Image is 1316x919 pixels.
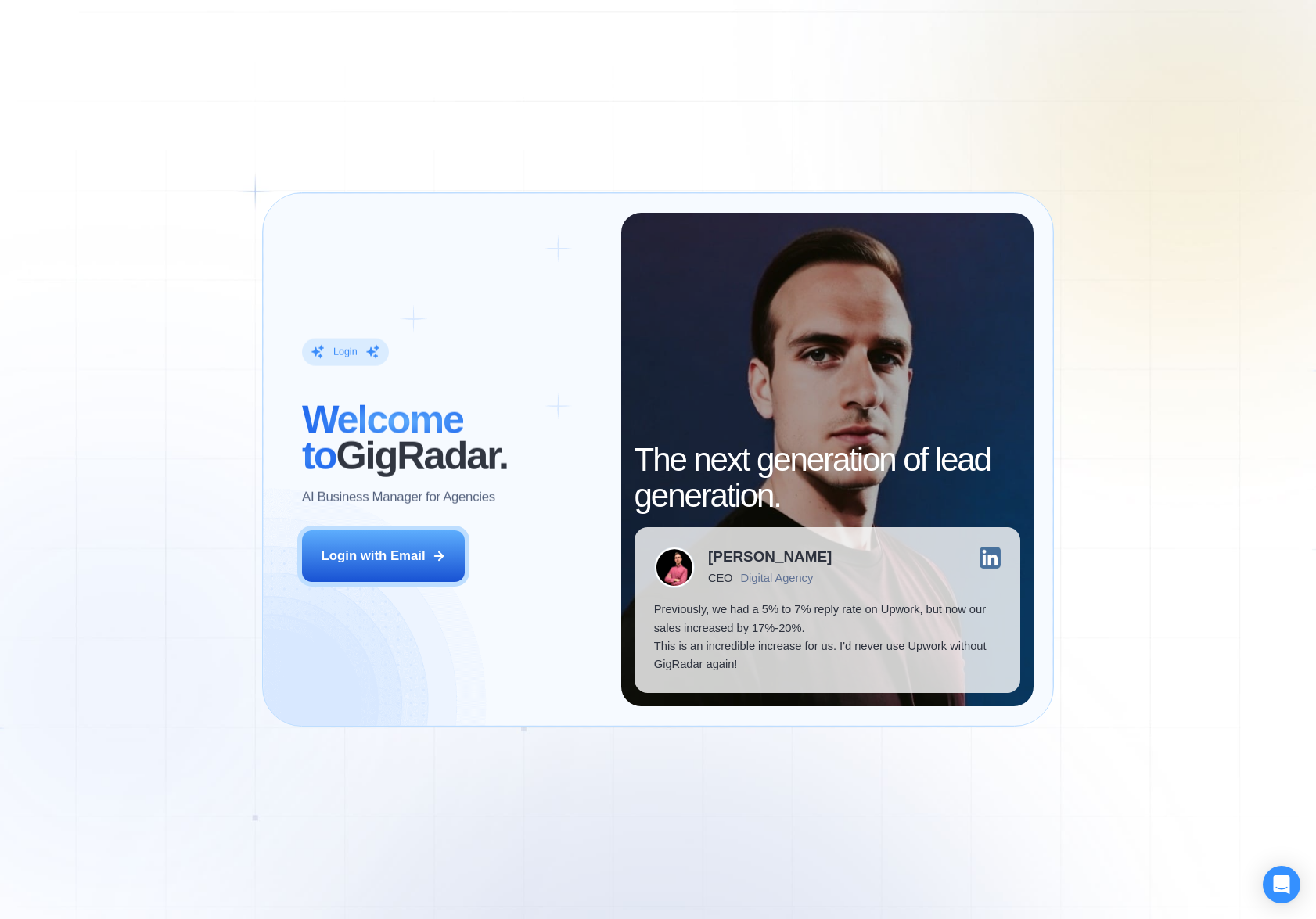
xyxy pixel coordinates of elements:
[302,402,601,475] h2: ‍ GigRadar.
[708,572,732,585] div: CEO
[635,442,1021,515] h2: The next generation of lead generation.
[1263,866,1300,903] div: Open Intercom Messenger
[322,547,426,565] div: Login with Email
[708,550,832,565] div: [PERSON_NAME]
[333,346,358,359] div: Login
[302,530,465,581] button: Login with Email
[654,601,1001,673] p: Previously, we had a 5% to 7% reply rate on Upwork, but now our sales increased by 17%-20%. This ...
[302,397,463,478] span: Welcome to
[302,487,495,505] p: AI Business Manager for Agencies
[741,572,814,585] div: Digital Agency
